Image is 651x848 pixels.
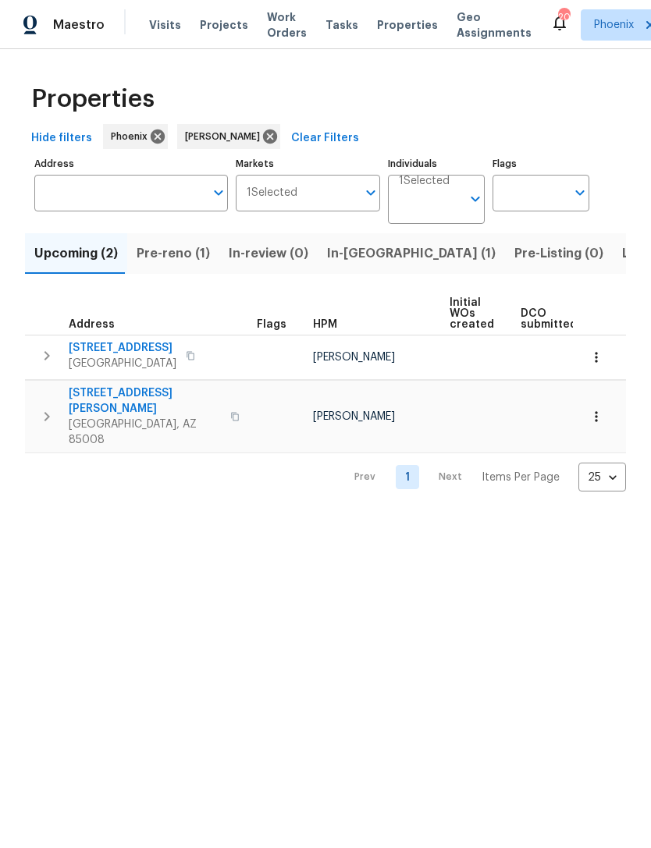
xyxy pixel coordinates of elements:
[325,20,358,30] span: Tasks
[34,159,228,169] label: Address
[25,124,98,153] button: Hide filters
[285,124,365,153] button: Clear Filters
[229,243,308,264] span: In-review (0)
[291,129,359,148] span: Clear Filters
[578,457,626,498] div: 25
[521,308,577,330] span: DCO submitted
[69,319,115,330] span: Address
[69,356,176,371] span: [GEOGRAPHIC_DATA]
[457,9,532,41] span: Geo Assignments
[247,186,297,200] span: 1 Selected
[377,17,438,33] span: Properties
[594,17,634,33] span: Phoenix
[558,9,569,25] div: 20
[185,129,266,144] span: [PERSON_NAME]
[236,159,381,169] label: Markets
[177,124,280,149] div: [PERSON_NAME]
[493,159,589,169] label: Flags
[149,17,181,33] span: Visits
[31,91,155,107] span: Properties
[569,182,591,204] button: Open
[69,340,176,356] span: [STREET_ADDRESS]
[137,243,210,264] span: Pre-reno (1)
[313,352,395,363] span: [PERSON_NAME]
[464,188,486,210] button: Open
[31,129,92,148] span: Hide filters
[360,182,382,204] button: Open
[53,17,105,33] span: Maestro
[69,417,221,448] span: [GEOGRAPHIC_DATA], AZ 85008
[514,243,603,264] span: Pre-Listing (0)
[327,243,496,264] span: In-[GEOGRAPHIC_DATA] (1)
[399,175,450,188] span: 1 Selected
[396,465,419,489] a: Goto page 1
[313,319,337,330] span: HPM
[482,470,560,485] p: Items Per Page
[200,17,248,33] span: Projects
[313,411,395,422] span: [PERSON_NAME]
[450,297,494,330] span: Initial WOs created
[69,385,221,417] span: [STREET_ADDRESS][PERSON_NAME]
[257,319,286,330] span: Flags
[267,9,307,41] span: Work Orders
[208,182,229,204] button: Open
[34,243,118,264] span: Upcoming (2)
[388,159,485,169] label: Individuals
[111,129,154,144] span: Phoenix
[340,463,626,491] nav: Pagination Navigation
[103,124,168,149] div: Phoenix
